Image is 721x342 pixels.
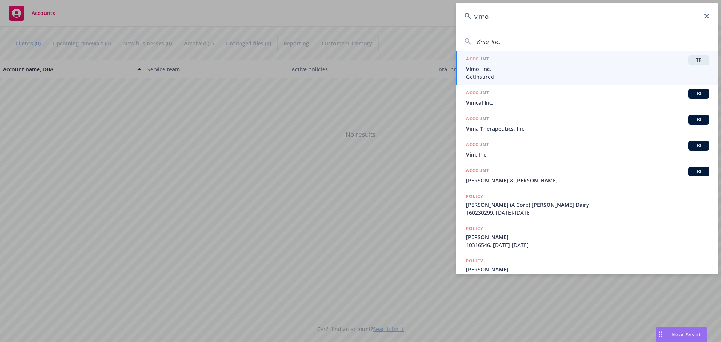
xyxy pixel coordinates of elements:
[456,188,718,221] a: POLICY[PERSON_NAME] (A Corp) [PERSON_NAME] DairyT60230299, [DATE]-[DATE]
[691,57,706,63] span: TR
[466,193,483,200] h5: POLICY
[691,90,706,97] span: BI
[456,51,718,85] a: ACCOUNTTRVimo, Inc.GetInsured
[466,209,709,217] span: T60230299, [DATE]-[DATE]
[466,265,709,273] span: [PERSON_NAME]
[456,111,718,137] a: ACCOUNTBIVima Therapeutics, Inc.
[456,3,718,30] input: Search...
[671,331,701,337] span: Nova Assist
[691,142,706,149] span: BI
[466,273,709,281] span: 10316546, [DATE]-[DATE]
[466,55,489,64] h5: ACCOUNT
[466,151,709,158] span: Vim, Inc.
[476,38,500,45] span: Vimo, Inc.
[456,221,718,253] a: POLICY[PERSON_NAME]10316546, [DATE]-[DATE]
[456,163,718,188] a: ACCOUNTBI[PERSON_NAME] & [PERSON_NAME]
[466,225,483,232] h5: POLICY
[466,167,489,176] h5: ACCOUNT
[466,65,709,73] span: Vimo, Inc.
[466,257,483,265] h5: POLICY
[466,176,709,184] span: [PERSON_NAME] & [PERSON_NAME]
[456,253,718,285] a: POLICY[PERSON_NAME]10316546, [DATE]-[DATE]
[656,327,665,342] div: Drag to move
[466,115,489,124] h5: ACCOUNT
[466,73,709,81] span: GetInsured
[466,89,489,98] h5: ACCOUNT
[466,141,489,150] h5: ACCOUNT
[466,125,709,133] span: Vima Therapeutics, Inc.
[466,233,709,241] span: [PERSON_NAME]
[466,241,709,249] span: 10316546, [DATE]-[DATE]
[466,99,709,107] span: Vimcal Inc.
[456,137,718,163] a: ACCOUNTBIVim, Inc.
[691,168,706,175] span: BI
[656,327,707,342] button: Nova Assist
[456,85,718,111] a: ACCOUNTBIVimcal Inc.
[466,201,709,209] span: [PERSON_NAME] (A Corp) [PERSON_NAME] Dairy
[691,116,706,123] span: BI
